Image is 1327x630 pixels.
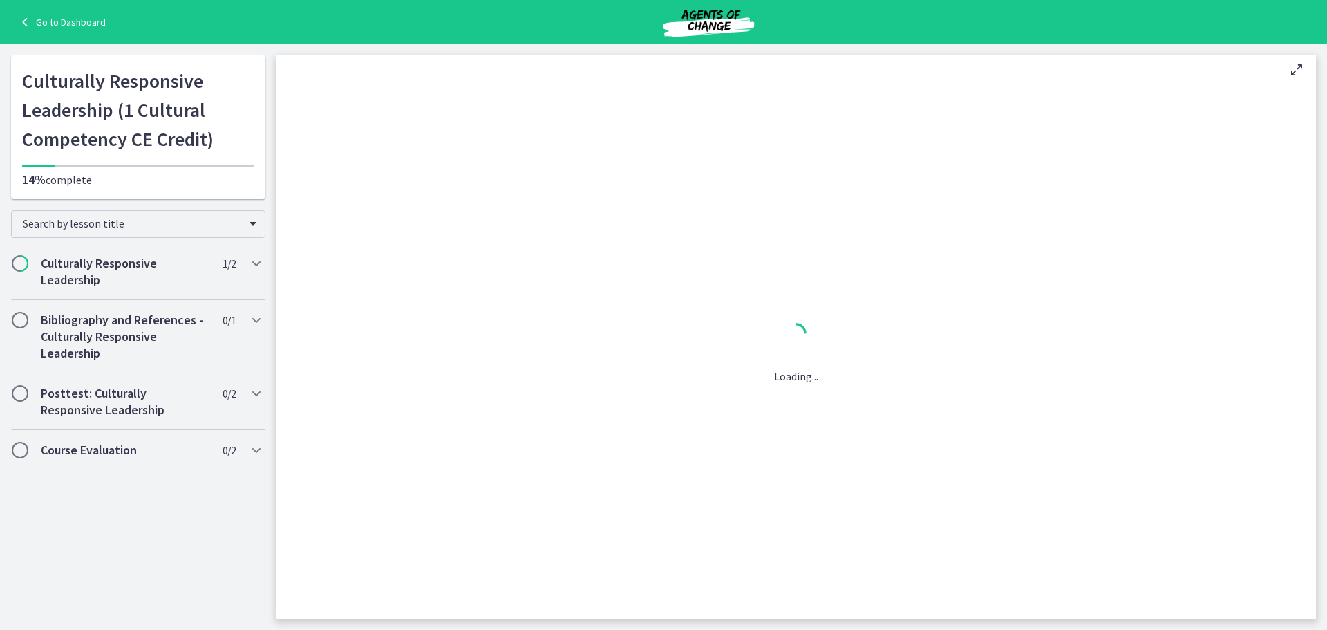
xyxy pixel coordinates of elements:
span: 0 / 2 [223,385,236,402]
p: Loading... [774,368,818,385]
span: 0 / 2 [223,442,236,458]
div: Search by lesson title [11,210,265,238]
h1: Culturally Responsive Leadership (1 Cultural Competency CE Credit) [22,66,254,154]
span: Search by lesson title [23,216,243,230]
h2: Bibliography and References - Culturally Responsive Leadership [41,312,209,362]
div: 1 [774,319,818,351]
span: 14% [22,172,46,187]
img: Agents of Change [625,6,791,39]
h2: Course Evaluation [41,442,209,458]
p: complete [22,172,254,188]
span: 0 / 1 [223,312,236,328]
span: 1 / 2 [223,255,236,272]
a: Go to Dashboard [17,14,106,30]
h2: Culturally Responsive Leadership [41,255,209,288]
h2: Posttest: Culturally Responsive Leadership [41,385,209,418]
